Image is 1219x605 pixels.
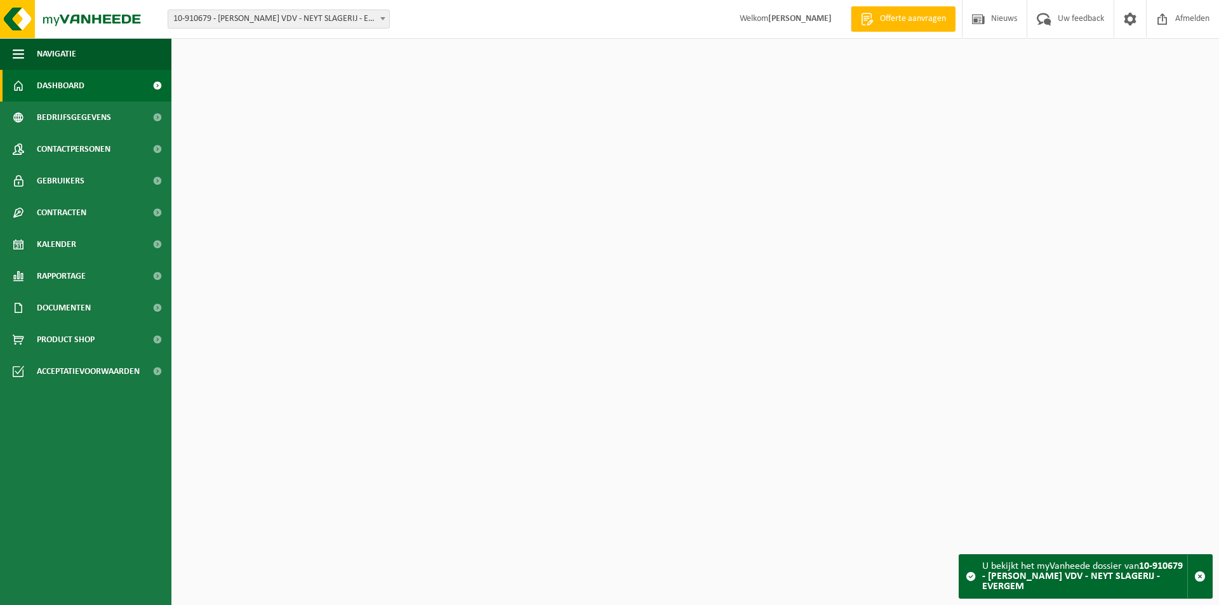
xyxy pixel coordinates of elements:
span: Acceptatievoorwaarden [37,356,140,387]
span: 10-910679 - ELIAS VDV - NEYT SLAGERIJ - EVERGEM [168,10,390,29]
span: Product Shop [37,324,95,356]
span: Rapportage [37,260,86,292]
span: Bedrijfsgegevens [37,102,111,133]
span: Dashboard [37,70,84,102]
span: Offerte aanvragen [877,13,949,25]
span: Navigatie [37,38,76,70]
span: Documenten [37,292,91,324]
strong: [PERSON_NAME] [768,14,832,23]
div: U bekijkt het myVanheede dossier van [982,555,1187,598]
span: Kalender [37,229,76,260]
strong: 10-910679 - [PERSON_NAME] VDV - NEYT SLAGERIJ - EVERGEM [982,561,1183,592]
span: Contactpersonen [37,133,110,165]
a: Offerte aanvragen [851,6,956,32]
span: Contracten [37,197,86,229]
span: 10-910679 - ELIAS VDV - NEYT SLAGERIJ - EVERGEM [168,10,389,28]
span: Gebruikers [37,165,84,197]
